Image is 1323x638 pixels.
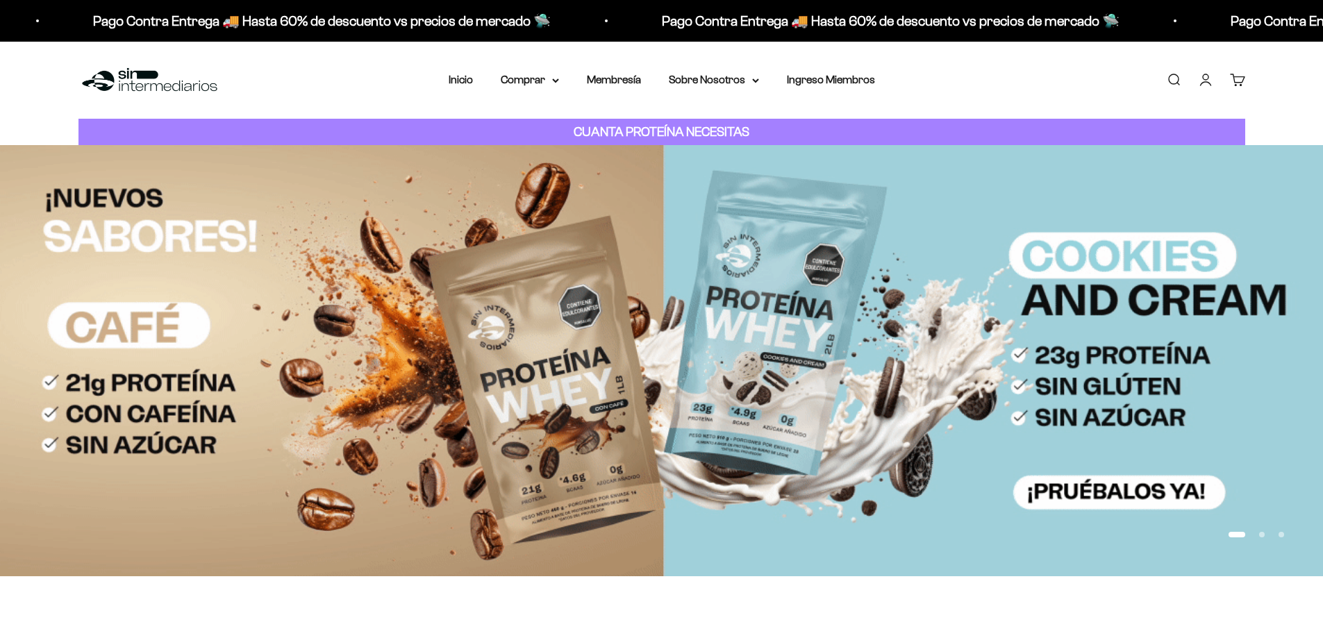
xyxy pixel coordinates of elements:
[574,124,749,139] strong: CUANTA PROTEÍNA NECESITAS
[651,10,1108,32] p: Pago Contra Entrega 🚚 Hasta 60% de descuento vs precios de mercado 🛸
[587,74,641,85] a: Membresía
[82,10,540,32] p: Pago Contra Entrega 🚚 Hasta 60% de descuento vs precios de mercado 🛸
[669,71,759,89] summary: Sobre Nosotros
[449,74,473,85] a: Inicio
[787,74,875,85] a: Ingreso Miembros
[501,71,559,89] summary: Comprar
